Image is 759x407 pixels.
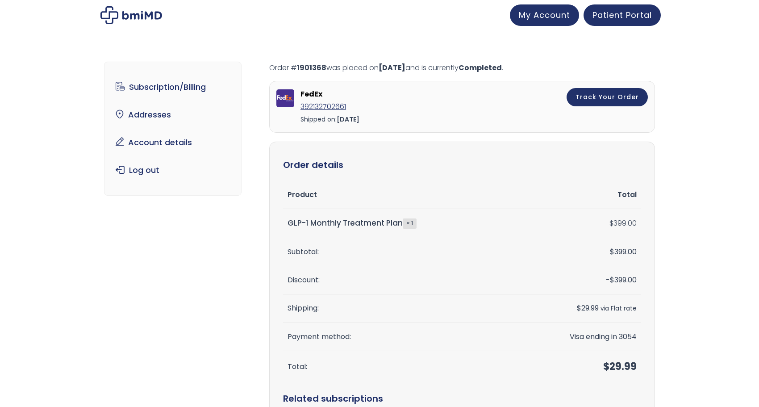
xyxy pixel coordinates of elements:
[111,161,235,180] a: Log out
[283,351,514,383] th: Total:
[610,275,637,285] span: 399.00
[610,275,614,285] span: $
[300,101,346,112] a: 392132702661
[111,105,235,124] a: Addresses
[283,266,514,294] th: Discount:
[514,266,642,294] td: -
[283,155,641,174] h2: Order details
[514,323,642,351] td: Visa ending in 3054
[283,181,514,209] th: Product
[100,6,162,24] img: My account
[297,63,326,73] mark: 1901368
[459,63,502,73] mark: Completed
[283,294,514,323] th: Shipping:
[403,218,417,228] strong: × 1
[111,78,235,97] a: Subscription/Billing
[269,62,655,74] p: Order # was placed on and is currently .
[283,238,514,266] th: Subtotal:
[601,304,637,313] small: via Flat rate
[379,63,405,73] mark: [DATE]
[577,303,581,313] span: $
[111,133,235,152] a: Account details
[337,115,359,124] strong: [DATE]
[609,218,613,228] span: $
[514,181,642,209] th: Total
[300,113,468,126] div: Shipped on:
[609,218,637,228] bdi: 399.00
[276,89,294,107] img: fedex.png
[300,88,466,101] strong: FedEx
[603,360,637,373] span: 29.99
[283,323,514,351] th: Payment method:
[610,247,637,257] span: 399.00
[283,209,514,238] td: GLP-1 Monthly Treatment Plan
[584,4,661,26] a: Patient Portal
[519,9,570,21] span: My Account
[567,88,648,106] a: Track Your Order
[603,360,609,373] span: $
[592,9,652,21] span: Patient Portal
[510,4,579,26] a: My Account
[610,247,614,257] span: $
[104,62,242,196] nav: Account pages
[577,303,599,313] span: 29.99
